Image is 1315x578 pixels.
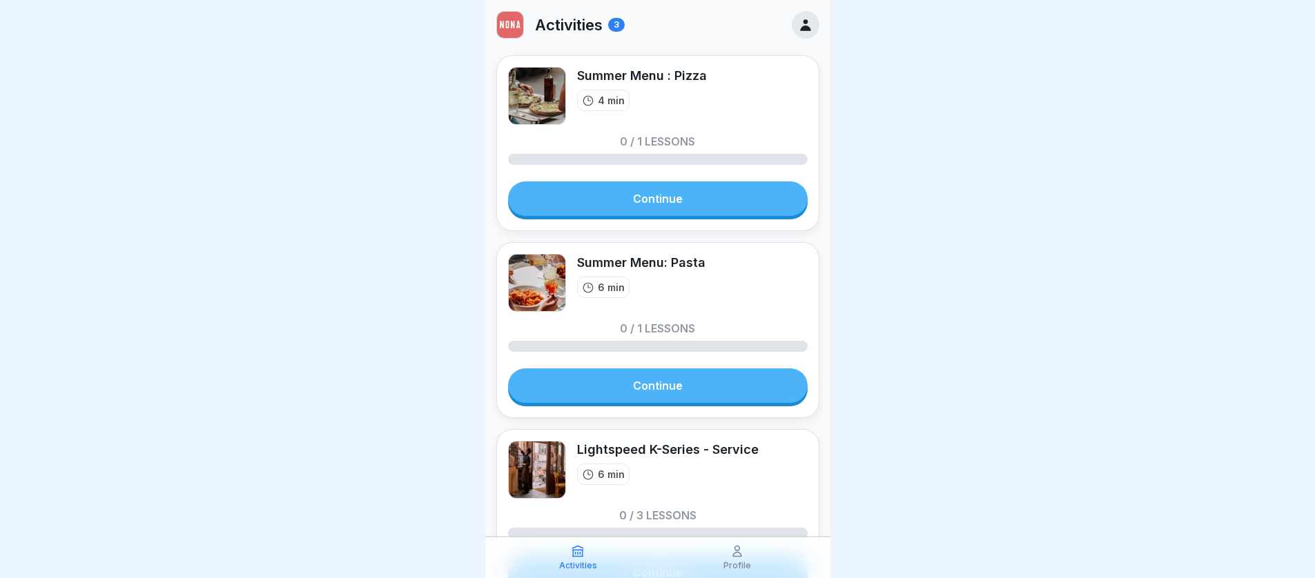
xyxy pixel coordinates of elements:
[608,18,625,32] div: 3
[598,467,625,481] p: 6 min
[508,67,566,125] img: l2vh19n2q7kz6s3t5892pad2.png
[577,67,707,84] div: Summer Menu : Pizza
[497,12,523,38] img: r978sgvsp89w4dzdaaz16flk.png
[620,136,695,147] p: 0 / 1 lessons
[598,93,625,108] p: 4 min
[723,561,751,570] p: Profile
[619,510,697,521] p: 0 / 3 lessons
[508,441,566,499] img: wx6549wekxrj8voz9g052lvc.png
[598,280,625,295] p: 6 min
[577,441,759,458] div: Lightspeed K-Series - Service
[620,323,695,334] p: 0 / 1 lessons
[508,368,808,403] a: Continue
[508,181,808,216] a: Continue
[559,561,597,570] p: Activities
[535,16,603,34] p: Activities
[508,254,566,312] img: i75bwr3lke107x3pjivkuo40.png
[577,254,705,271] div: Summer Menu: Pasta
